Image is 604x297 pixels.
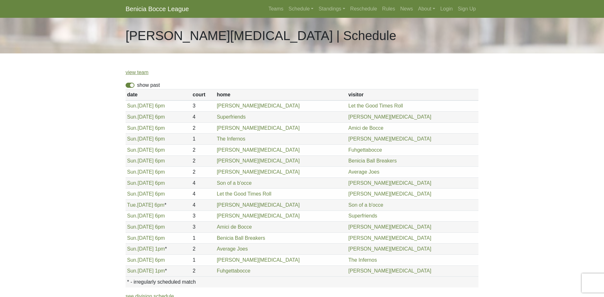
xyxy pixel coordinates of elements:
[191,122,215,134] td: 2
[348,114,431,120] a: [PERSON_NAME][MEDICAL_DATA]
[191,199,215,211] td: 4
[348,213,377,218] a: Superfriends
[127,169,138,175] span: Sun.
[348,125,383,131] a: Amici de Bocce
[191,266,215,277] td: 2
[266,3,286,15] a: Teams
[127,235,138,241] span: Sun.
[127,213,138,218] span: Sun.
[217,136,245,142] a: The Infernos
[348,136,431,142] a: [PERSON_NAME][MEDICAL_DATA]
[126,89,191,100] th: date
[217,103,300,108] a: [PERSON_NAME][MEDICAL_DATA]
[217,125,300,131] a: [PERSON_NAME][MEDICAL_DATA]
[126,70,148,75] a: view team
[217,114,246,120] a: Superfriends
[127,235,165,241] a: Sun.[DATE] 6pm
[191,144,215,155] td: 2
[127,114,165,120] a: Sun.[DATE] 6pm
[191,211,215,222] td: 3
[127,103,165,108] a: Sun.[DATE] 6pm
[127,147,165,153] a: Sun.[DATE] 6pm
[127,136,138,142] span: Sun.
[415,3,438,15] a: About
[127,147,138,153] span: Sun.
[217,246,248,252] a: Average Joes
[127,103,138,108] span: Sun.
[191,254,215,266] td: 1
[191,167,215,178] td: 2
[348,235,431,241] a: [PERSON_NAME][MEDICAL_DATA]
[127,213,165,218] a: Sun.[DATE] 6pm
[398,3,415,15] a: News
[127,268,165,273] a: Sun.[DATE] 1pm
[127,158,138,163] span: Sun.
[191,100,215,112] td: 3
[191,112,215,123] td: 4
[217,257,300,263] a: [PERSON_NAME][MEDICAL_DATA]
[217,147,300,153] a: [PERSON_NAME][MEDICAL_DATA]
[191,177,215,189] td: 4
[191,134,215,145] td: 1
[127,224,165,230] a: Sun.[DATE] 6pm
[127,257,138,263] span: Sun.
[127,257,165,263] a: Sun.[DATE] 6pm
[348,224,431,230] a: [PERSON_NAME][MEDICAL_DATA]
[127,191,165,197] a: Sun.[DATE] 6pm
[127,246,138,252] span: Sun.
[347,89,478,100] th: visitor
[348,103,403,108] a: Let the Good Times Roll
[127,268,138,273] span: Sun.
[127,114,138,120] span: Sun.
[217,202,300,208] a: [PERSON_NAME][MEDICAL_DATA]
[137,81,160,89] label: show past
[217,268,251,273] a: Fuhgettabocce
[191,244,215,255] td: 2
[126,28,396,43] h1: [PERSON_NAME][MEDICAL_DATA] | Schedule
[127,202,137,208] span: Tue.
[348,246,431,252] a: [PERSON_NAME][MEDICAL_DATA]
[217,158,300,163] a: [PERSON_NAME][MEDICAL_DATA]
[455,3,478,15] a: Sign Up
[191,155,215,167] td: 2
[348,268,431,273] a: [PERSON_NAME][MEDICAL_DATA]
[348,180,431,186] a: [PERSON_NAME][MEDICAL_DATA]
[127,191,138,197] span: Sun.
[191,189,215,200] td: 4
[127,224,138,230] span: Sun.
[217,235,265,241] a: Benicia Ball Breakers
[127,136,165,142] a: Sun.[DATE] 6pm
[127,246,165,252] a: Sun.[DATE] 1pm
[316,3,347,15] a: Standings
[217,191,271,197] a: Let the Good Times Roll
[127,158,165,163] a: Sun.[DATE] 6pm
[348,202,383,208] a: Son of a b'occe
[348,191,431,197] a: [PERSON_NAME][MEDICAL_DATA]
[348,3,380,15] a: Reschedule
[348,147,382,153] a: Fuhgettabocce
[217,180,252,186] a: Son of a b'occe
[191,222,215,233] td: 3
[127,202,164,208] a: Tue.[DATE] 6pm
[348,257,377,263] a: The Infernos
[348,158,397,163] a: Benicia Ball Breakers
[348,169,380,175] a: Average Joes
[126,3,189,15] a: Benicia Bocce League
[438,3,455,15] a: Login
[126,277,478,287] th: * - irregularly scheduled match
[191,232,215,244] td: 1
[191,89,215,100] th: court
[127,125,138,131] span: Sun.
[127,125,165,131] a: Sun.[DATE] 6pm
[127,180,165,186] a: Sun.[DATE] 6pm
[127,180,138,186] span: Sun.
[286,3,316,15] a: Schedule
[217,169,300,175] a: [PERSON_NAME][MEDICAL_DATA]
[127,169,165,175] a: Sun.[DATE] 6pm
[217,224,252,230] a: Amici de Bocce
[215,89,347,100] th: home
[217,213,300,218] a: [PERSON_NAME][MEDICAL_DATA]
[380,3,398,15] a: Rules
